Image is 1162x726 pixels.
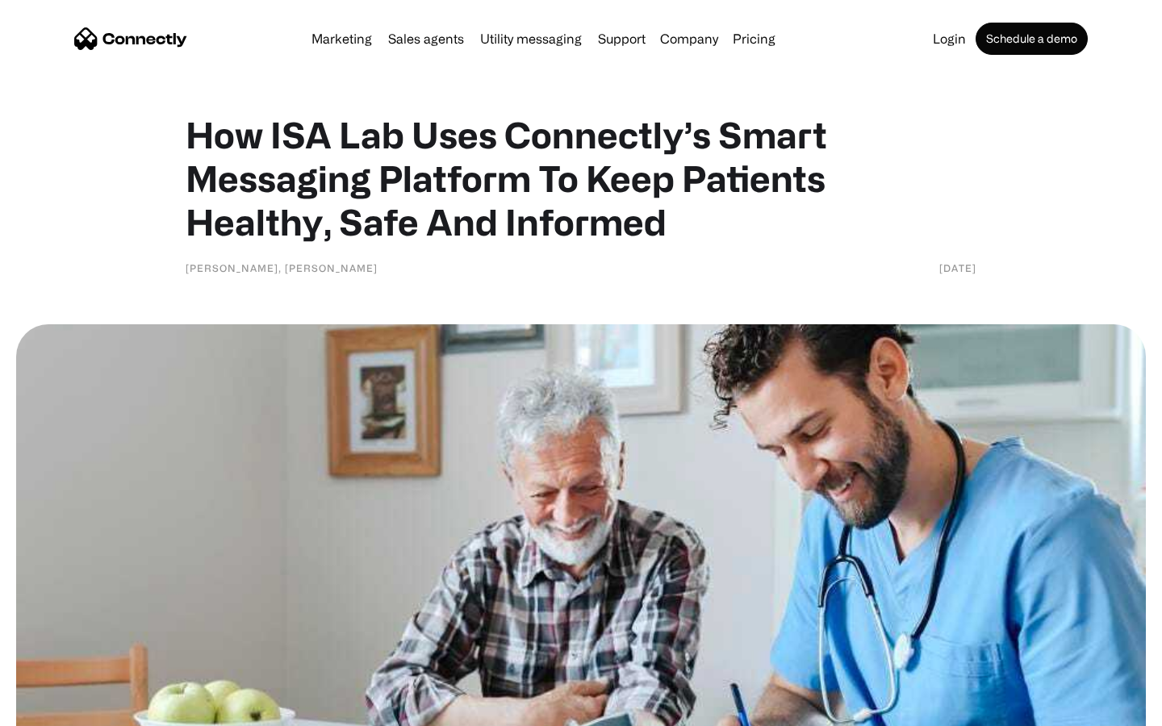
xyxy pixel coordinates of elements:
[186,113,976,244] h1: How ISA Lab Uses Connectly’s Smart Messaging Platform To Keep Patients Healthy, Safe And Informed
[186,260,378,276] div: [PERSON_NAME], [PERSON_NAME]
[32,698,97,720] ul: Language list
[16,698,97,720] aside: Language selected: English
[591,32,652,45] a: Support
[939,260,976,276] div: [DATE]
[660,27,718,50] div: Company
[926,32,972,45] a: Login
[976,23,1088,55] a: Schedule a demo
[382,32,470,45] a: Sales agents
[726,32,782,45] a: Pricing
[474,32,588,45] a: Utility messaging
[305,32,378,45] a: Marketing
